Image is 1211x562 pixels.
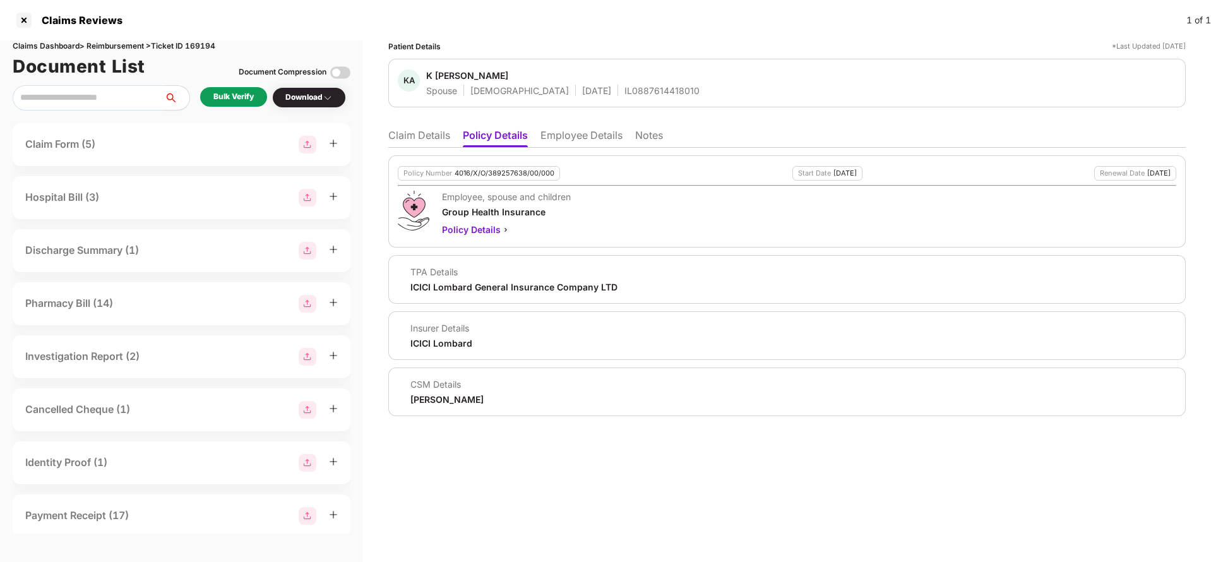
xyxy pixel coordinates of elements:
li: Claim Details [388,129,450,147]
div: Claims Dashboard > Reimbursement > Ticket ID 169194 [13,40,350,52]
div: ICICI Lombard General Insurance Company LTD [410,281,617,293]
div: ICICI Lombard [410,337,472,349]
span: plus [329,404,338,413]
div: Group Health Insurance [442,206,571,218]
div: Claim Form (5) [25,136,95,152]
span: plus [329,510,338,519]
div: Insurer Details [410,322,472,334]
li: Employee Details [540,129,623,147]
li: Policy Details [463,129,528,147]
div: Investigation Report (2) [25,349,140,364]
div: Document Compression [239,66,326,78]
img: svg+xml;base64,PHN2ZyBpZD0iR3JvdXBfMjg4MTMiIGRhdGEtbmFtZT0iR3JvdXAgMjg4MTMiIHhtbG5zPSJodHRwOi8vd3... [299,507,316,525]
div: Payment Receipt (17) [25,508,129,523]
div: Bulk Verify [213,91,254,103]
div: K [PERSON_NAME] [426,69,508,81]
img: svg+xml;base64,PHN2ZyBpZD0iQmFjay0yMHgyMCIgeG1sbnM9Imh0dHA6Ly93d3cudzMub3JnLzIwMDAvc3ZnIiB3aWR0aD... [501,225,511,235]
span: plus [329,457,338,466]
div: Policy Details [442,223,571,237]
div: Start Date [798,169,831,177]
div: Renewal Date [1100,169,1145,177]
div: Claims Reviews [34,14,122,27]
span: plus [329,298,338,307]
img: svg+xml;base64,PHN2ZyBpZD0iRHJvcGRvd24tMzJ4MzIiIHhtbG5zPSJodHRwOi8vd3d3LnczLm9yZy8yMDAwL3N2ZyIgd2... [323,93,333,103]
img: svg+xml;base64,PHN2ZyBpZD0iR3JvdXBfMjg4MTMiIGRhdGEtbmFtZT0iR3JvdXAgMjg4MTMiIHhtbG5zPSJodHRwOi8vd3... [299,136,316,153]
div: [DEMOGRAPHIC_DATA] [470,85,569,97]
div: Hospital Bill (3) [25,189,99,205]
img: svg+xml;base64,PHN2ZyBpZD0iR3JvdXBfMjg4MTMiIGRhdGEtbmFtZT0iR3JvdXAgMjg4MTMiIHhtbG5zPSJodHRwOi8vd3... [299,401,316,419]
div: Employee, spouse and children [442,191,571,203]
div: 1 of 1 [1186,13,1211,27]
img: svg+xml;base64,PHN2ZyBpZD0iR3JvdXBfMjg4MTMiIGRhdGEtbmFtZT0iR3JvdXAgMjg4MTMiIHhtbG5zPSJodHRwOi8vd3... [299,295,316,313]
div: Patient Details [388,40,441,52]
div: 4016/X/O/389257638/00/000 [455,169,554,177]
span: plus [329,192,338,201]
span: plus [329,351,338,360]
button: search [164,85,190,111]
div: [DATE] [1147,169,1171,177]
div: Download [285,92,333,104]
div: Spouse [426,85,457,97]
img: svg+xml;base64,PHN2ZyBpZD0iR3JvdXBfMjg4MTMiIGRhdGEtbmFtZT0iR3JvdXAgMjg4MTMiIHhtbG5zPSJodHRwOi8vd3... [299,454,316,472]
div: Identity Proof (1) [25,455,107,470]
div: *Last Updated [DATE] [1112,40,1186,52]
img: svg+xml;base64,PHN2ZyB4bWxucz0iaHR0cDovL3d3dy53My5vcmcvMjAwMC9zdmciIHdpZHRoPSI0OS4zMiIgaGVpZ2h0PS... [398,191,429,230]
div: TPA Details [410,266,617,278]
div: CSM Details [410,378,484,390]
div: [PERSON_NAME] [410,393,484,405]
span: plus [329,139,338,148]
div: KA [398,69,420,92]
img: svg+xml;base64,PHN2ZyBpZD0iVG9nZ2xlLTMyeDMyIiB4bWxucz0iaHR0cDovL3d3dy53My5vcmcvMjAwMC9zdmciIHdpZH... [330,63,350,83]
li: Notes [635,129,663,147]
div: [DATE] [833,169,857,177]
img: svg+xml;base64,PHN2ZyBpZD0iR3JvdXBfMjg4MTMiIGRhdGEtbmFtZT0iR3JvdXAgMjg4MTMiIHhtbG5zPSJodHRwOi8vd3... [299,189,316,206]
img: svg+xml;base64,PHN2ZyBpZD0iR3JvdXBfMjg4MTMiIGRhdGEtbmFtZT0iR3JvdXAgMjg4MTMiIHhtbG5zPSJodHRwOi8vd3... [299,242,316,260]
div: [DATE] [582,85,611,97]
div: Discharge Summary (1) [25,242,139,258]
div: Cancelled Cheque (1) [25,402,130,417]
span: search [164,93,189,103]
div: Policy Number [403,169,452,177]
div: Pharmacy Bill (14) [25,296,113,311]
img: svg+xml;base64,PHN2ZyBpZD0iR3JvdXBfMjg4MTMiIGRhdGEtbmFtZT0iR3JvdXAgMjg4MTMiIHhtbG5zPSJodHRwOi8vd3... [299,348,316,366]
span: plus [329,245,338,254]
div: IL0887614418010 [624,85,700,97]
h1: Document List [13,52,145,80]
